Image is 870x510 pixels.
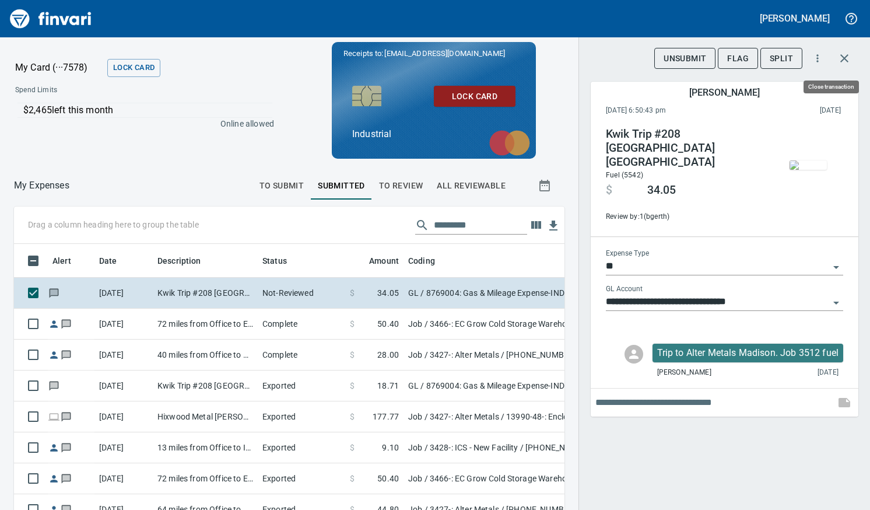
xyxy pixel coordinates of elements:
[94,309,153,340] td: [DATE]
[689,86,759,99] h5: [PERSON_NAME]
[404,340,695,371] td: Job / 3427-: Alter Metals / [PHONE_NUMBER]: Fuel for General Conditions/CM Equipment / 8: Indirects
[48,382,60,389] span: Has messages
[153,463,258,494] td: 72 miles from Office to EC Grow Cold Storage
[818,367,839,379] span: [DATE]
[60,413,72,420] span: Has messages
[48,289,60,296] span: Has messages
[828,259,844,275] button: Open
[404,371,695,401] td: GL / 8769004: Gas & Mileage Expense-IND
[258,309,345,340] td: Complete
[99,254,117,268] span: Date
[657,367,711,379] span: [PERSON_NAME]
[443,89,506,104] span: Lock Card
[606,250,649,257] label: Expense Type
[434,86,515,107] button: Lock Card
[23,103,272,117] p: $2,465 left this month
[259,179,304,193] span: To Submit
[647,183,676,197] span: 34.05
[606,171,643,179] span: Fuel (5542)
[153,309,258,340] td: 72 miles from Office to EC Grow site
[14,179,69,193] nav: breadcrumb
[157,254,216,268] span: Description
[48,351,60,358] span: Reimbursement
[828,295,844,311] button: Open
[60,474,72,482] span: Has messages
[664,51,706,66] span: Unsubmit
[258,401,345,432] td: Exported
[7,5,94,33] img: Finvari
[377,287,399,299] span: 34.05
[404,309,695,340] td: Job / 3466-: EC Grow Cold Storage Warehouse Addition / [PHONE_NUMBER]: Fuel for General Condition...
[404,432,695,463] td: Job / 3428-: ICS - New Facility / [PHONE_NUMBER]: Fuel for General Conditions/CM Equipment / 8: I...
[52,254,71,268] span: Alert
[48,413,60,420] span: Online transaction
[153,371,258,401] td: Kwik Trip #208 [GEOGRAPHIC_DATA] [GEOGRAPHIC_DATA]
[6,118,274,130] p: Online allowed
[94,340,153,371] td: [DATE]
[60,351,72,358] span: Has messages
[262,254,302,268] span: Status
[654,48,715,69] button: Unsubmit
[350,442,355,453] span: $
[262,254,287,268] span: Status
[770,51,793,66] span: Split
[153,432,258,463] td: 13 miles from Office to ICS Project
[258,432,345,463] td: Exported
[727,51,749,66] span: Flag
[350,318,355,330] span: $
[383,48,506,59] span: [EMAIL_ADDRESS][DOMAIN_NAME]
[153,340,258,371] td: 40 miles from Office to Alter Metals
[107,59,160,77] button: Lock Card
[258,340,345,371] td: Complete
[60,320,72,327] span: Has messages
[258,371,345,401] td: Exported
[373,411,399,422] span: 177.77
[790,160,827,170] img: receipts%2Fmarketjohnson%2F2025-10-07%2F8KdpTAFwCiZBPPKWD7nFIwDyRus1__fDC8M7AaMO2RoQbmEiTf_thumb.jpg
[606,105,743,117] span: [DATE] 6:50:43 pm
[404,278,695,309] td: GL / 8769004: Gas & Mileage Expense-IND
[258,463,345,494] td: Exported
[99,254,132,268] span: Date
[369,254,399,268] span: Amount
[113,61,155,75] span: Lock Card
[760,12,830,25] h5: [PERSON_NAME]
[606,127,764,169] h4: Kwik Trip #208 [GEOGRAPHIC_DATA] [GEOGRAPHIC_DATA]
[350,380,355,392] span: $
[94,371,153,401] td: [DATE]
[94,278,153,309] td: [DATE]
[94,432,153,463] td: [DATE]
[606,286,643,293] label: GL Account
[718,48,758,69] button: Flag
[343,48,524,60] p: Receipts to:
[153,401,258,432] td: Hixwood Metal [PERSON_NAME] WI
[483,124,536,162] img: mastercard.svg
[14,179,69,193] p: My Expenses
[382,442,399,453] span: 9.10
[377,380,399,392] span: 18.71
[28,219,199,230] p: Drag a column heading here to group the table
[153,278,258,309] td: Kwik Trip #208 [GEOGRAPHIC_DATA] [GEOGRAPHIC_DATA]
[377,473,399,484] span: 50.40
[48,320,60,327] span: Reimbursement
[48,443,60,451] span: Reimbursement
[60,443,72,451] span: Has messages
[760,48,802,69] button: Split
[379,179,423,193] span: To Review
[94,401,153,432] td: [DATE]
[404,401,695,432] td: Job / 3427-: Alter Metals / 13990-48-: Enclosing Finders Buildings / 2: Material
[48,474,60,482] span: Reimbursement
[606,183,612,197] span: $
[743,105,841,117] span: This charge was settled by the merchant and appears on the 2025/10/11 statement.
[830,389,858,417] span: This records your note into the expense
[350,411,355,422] span: $
[437,179,506,193] span: All Reviewable
[527,172,564,200] button: Show transactions within a particular date range
[157,254,201,268] span: Description
[52,254,86,268] span: Alert
[350,287,355,299] span: $
[352,127,515,141] p: Industrial
[377,318,399,330] span: 50.40
[545,217,562,235] button: Download table
[404,463,695,494] td: Job / 3466-: EC Grow Cold Storage Warehouse Addition / [PHONE_NUMBER]: Fuel for General Condition...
